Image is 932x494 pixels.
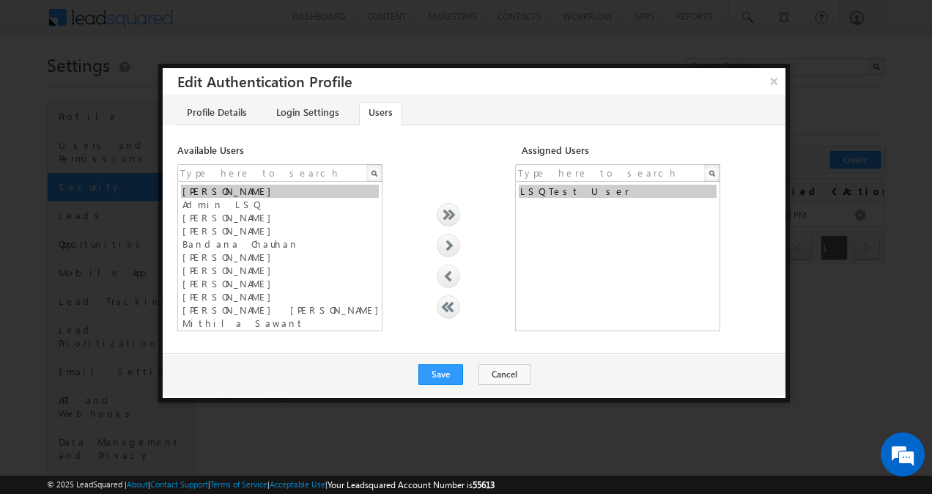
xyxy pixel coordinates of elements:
[762,68,785,94] button: ×
[418,364,463,385] button: Save
[270,479,325,489] a: Acceptable Use
[181,224,379,237] option: [PERSON_NAME]
[473,479,495,490] span: 55613
[181,251,379,264] option: [PERSON_NAME]
[181,277,379,290] option: [PERSON_NAME]
[181,317,379,330] option: Mithila Sawant
[19,136,267,374] textarea: Type your message and hit 'Enter'
[127,479,148,489] a: About
[177,102,256,125] a: Profile Details
[25,77,62,96] img: d_60004797649_company_0_60004797649
[199,386,266,405] em: Start Chat
[515,164,720,182] input: Type here to search
[181,290,379,303] option: [PERSON_NAME]
[47,478,495,492] span: © 2025 LeadSquared | | | | |
[181,330,379,343] option: [PERSON_NAME]
[181,211,379,224] option: [PERSON_NAME]
[328,479,495,490] span: Your Leadsquared Account Number is
[181,303,379,317] option: [PERSON_NAME] [PERSON_NAME]
[709,170,715,177] img: Search
[210,479,267,489] a: Terms of Service
[177,144,415,164] div: Available Users
[76,77,246,96] div: Chat with us now
[240,7,275,43] div: Minimize live chat window
[181,237,379,251] option: Bandana Chauhan
[478,364,530,385] button: Cancel
[181,198,379,211] option: Admin LSQ
[371,170,377,177] img: Search
[177,68,785,94] h3: Edit Authentication Profile
[267,102,348,125] a: Login Settings
[150,479,208,489] a: Contact Support
[481,144,720,164] div: Assigned Users
[181,185,379,198] option: [PERSON_NAME]
[519,185,717,198] option: ashish.hota1+UAT@leadsquared.com
[359,102,402,125] a: Users
[181,264,379,277] option: [PERSON_NAME]
[177,164,382,182] input: Type here to search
